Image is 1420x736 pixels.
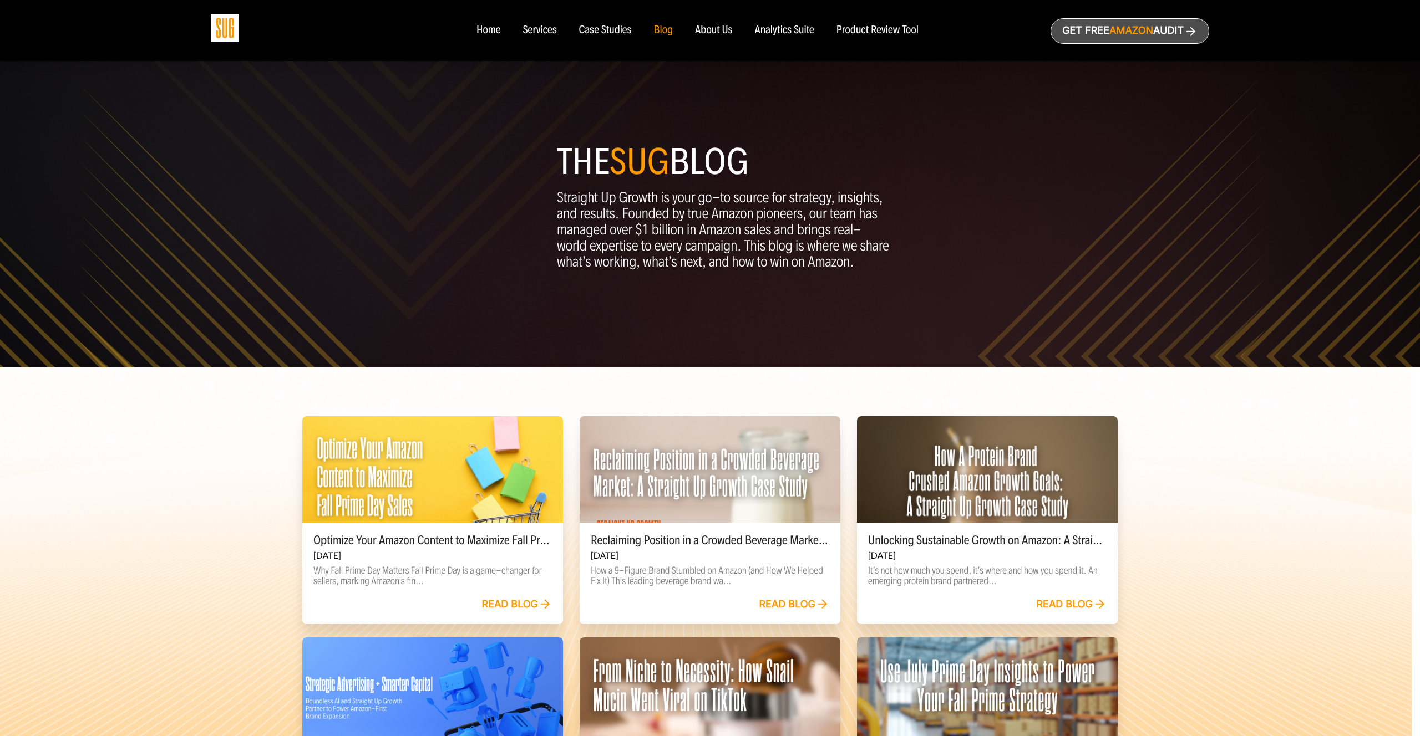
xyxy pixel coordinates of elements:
[1051,18,1209,44] a: Get freeAmazonAudit
[579,24,632,37] a: Case Studies
[313,534,552,547] h5: Optimize Your Amazon Content to Maximize Fall Prime Day Sales
[557,145,890,178] h1: The blog
[211,14,239,42] img: Sug
[313,565,552,586] p: Why Fall Prime Day Matters Fall Prime Day is a game-changer for sellers, marking Amazon's fin...
[591,534,829,547] h5: Reclaiming Position in a Crowded Beverage Market: A Straight Up Growth Case Study
[580,416,840,624] a: Reclaiming Position in a Crowded Beverage Market: A Straight Up Growth Case Study [DATE] How a 9-...
[868,565,1107,586] p: It’s not how much you spend, it’s where and how you spend it. An emerging protein brand partnered...
[857,416,1118,624] a: Unlocking Sustainable Growth on Amazon: A Straight Up Growth Case Study [DATE] It’s not how much ...
[476,24,500,37] a: Home
[836,24,919,37] a: Product Review Tool
[610,140,669,184] span: SUG
[591,550,829,561] h6: [DATE]
[523,24,556,37] a: Services
[868,534,1107,547] h5: Unlocking Sustainable Growth on Amazon: A Straight Up Growth Case Study
[302,416,563,624] a: Optimize Your Amazon Content to Maximize Fall Prime Day Sales [DATE] Why Fall Prime Day Matters F...
[1109,25,1153,37] span: Amazon
[481,599,552,611] div: Read blog
[1036,599,1107,611] div: Read blog
[557,190,890,270] p: Straight Up Growth is your go-to source for strategy, insights, and results. Founded by true Amaz...
[759,599,829,611] div: Read blog
[591,565,829,586] p: How a 9-Figure Brand Stumbled on Amazon (and How We Helped Fix It) This leading beverage brand wa...
[654,24,673,37] a: Blog
[695,24,733,37] a: About Us
[313,550,552,561] h6: [DATE]
[755,24,814,37] a: Analytics Suite
[868,550,1107,561] h6: [DATE]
